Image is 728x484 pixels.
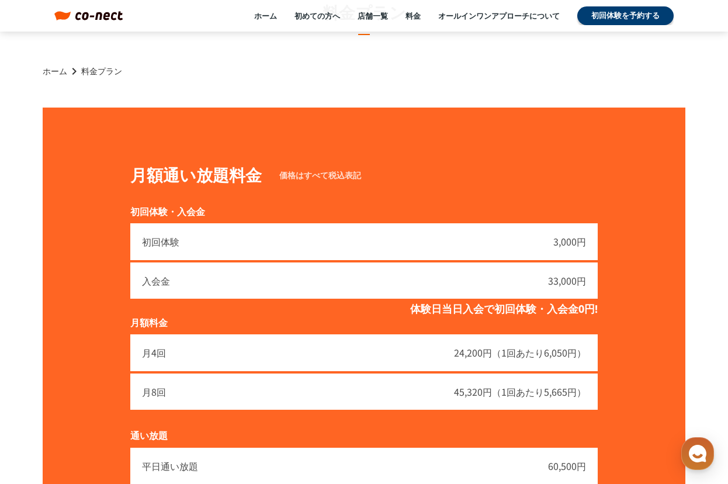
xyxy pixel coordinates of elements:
[553,235,586,248] p: 3,000円
[358,11,388,21] a: 店舗一覧
[130,429,168,442] p: 通い放題
[142,346,166,359] p: 月4回
[405,11,421,21] a: 料金
[142,274,170,287] p: 入会金
[67,64,81,78] i: keyboard_arrow_right
[142,459,198,472] p: 平日通い放題
[548,274,586,287] p: 33,000円
[294,11,340,21] a: 初めての方へ
[43,65,67,77] a: ホーム
[548,459,586,472] p: 60,500円
[279,170,361,181] p: 価格はすべて税込表記
[454,385,586,398] p: 45,320円（1回あたり5,665円）
[454,346,586,359] p: 24,200円（1回あたり6,050円）
[130,302,598,316] p: 体験日当日入会で初回体験・入会金0円!
[577,6,674,25] a: 初回体験を予約する
[130,164,262,186] h2: 月額通い放題料金
[438,11,560,21] a: オールインワンアプローチについて
[81,65,122,77] p: 料金プラン
[142,235,179,248] p: 初回体験
[130,316,168,329] p: 月額料金
[142,385,166,398] p: 月8回
[254,11,277,21] a: ホーム
[130,205,205,218] p: 初回体験・入会金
